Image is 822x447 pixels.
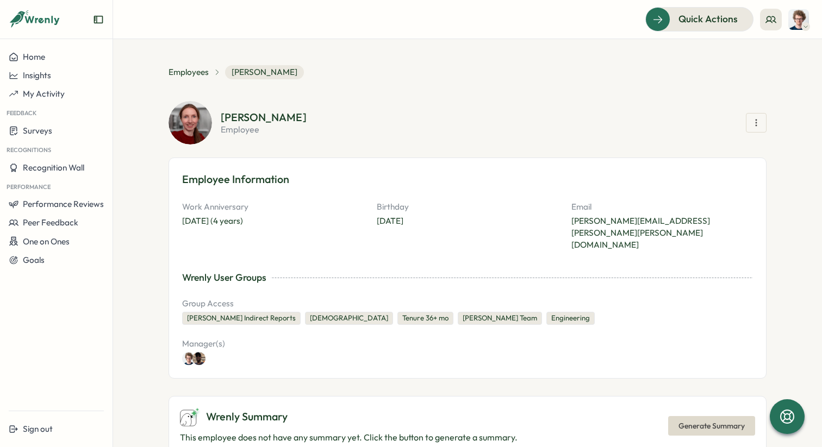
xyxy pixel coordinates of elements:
div: Wrenly User Groups [182,270,266,285]
h3: Employee Information [182,171,753,188]
span: Goals [23,255,45,265]
button: Generate Summary [668,416,755,436]
a: Employees [169,66,209,78]
span: Wrenly Summary [206,408,288,425]
span: Insights [23,70,51,80]
span: Surveys [23,125,52,136]
span: Sign out [23,424,53,434]
p: This employee does not have any summary yet. Click the button to generate a summary. [180,431,518,444]
img: Jamalah Bryan [192,352,205,365]
div: [DATE] (4 years) [182,215,364,227]
p: employee [221,125,307,134]
p: [PERSON_NAME][EMAIL_ADDRESS][PERSON_NAME][PERSON_NAME][DOMAIN_NAME] [571,215,753,251]
span: Home [23,52,45,62]
a: Jamalah Bryan [195,352,208,365]
span: My Activity [23,89,65,99]
span: Peer Feedback [23,217,78,228]
button: Expand sidebar [93,14,104,25]
p: Email [571,201,753,213]
div: Engineering [546,312,595,325]
img: Joe Barber [788,9,809,30]
p: Birthday [377,201,558,213]
p: Group Access [182,298,753,310]
p: Manager(s) [182,338,366,350]
span: [PERSON_NAME] [225,65,304,79]
div: Tenure 36+ mo [397,312,453,325]
div: [DEMOGRAPHIC_DATA] [305,312,393,325]
div: [PERSON_NAME] Team [458,312,542,325]
span: One on Ones [23,236,70,247]
span: Recognition Wall [23,162,84,173]
span: Performance Reviews [23,199,104,209]
img: Joe Barber [182,352,195,365]
span: Quick Actions [678,12,738,26]
div: [PERSON_NAME] [221,112,307,123]
p: Work Anniversary [182,201,364,213]
button: Quick Actions [645,7,753,31]
span: Generate Summary [678,417,745,435]
p: [DATE] [377,215,558,227]
img: Naomi Gotts [169,101,212,144]
div: [PERSON_NAME] Indirect Reports [182,312,301,325]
